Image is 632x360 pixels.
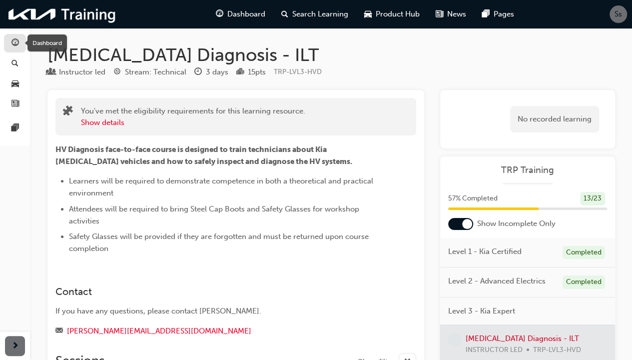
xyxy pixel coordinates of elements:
[125,66,186,78] div: Stream: Technical
[563,246,605,259] div: Completed
[482,8,490,20] span: pages-icon
[63,106,73,118] span: puzzle-icon
[194,66,228,78] div: Duration
[292,8,348,20] span: Search Learning
[69,232,371,253] span: Safety Glasses will be provided if they are forgotten and must be returned upon course completion
[208,4,273,24] a: guage-iconDashboard
[448,275,546,287] span: Level 2 - Advanced Electrics
[47,68,55,77] span: learningResourceType_INSTRUCTOR_LED-icon
[47,44,615,66] h1: [MEDICAL_DATA] Diagnosis - ILT
[474,4,522,24] a: pages-iconPages
[55,325,380,337] div: Email
[206,66,228,78] div: 3 days
[376,8,420,20] span: Product Hub
[11,39,19,48] span: guage-icon
[248,66,266,78] div: 15 pts
[281,8,288,20] span: search-icon
[55,305,380,317] div: If you have any questions, please contact [PERSON_NAME].
[510,106,599,132] div: No recorded learning
[11,340,19,352] span: next-icon
[194,68,202,77] span: clock-icon
[113,66,186,78] div: Stream
[81,105,305,128] div: You've met the eligibility requirements for this learning resource.
[59,66,105,78] div: Instructor led
[494,8,514,20] span: Pages
[67,326,251,335] a: [PERSON_NAME][EMAIL_ADDRESS][DOMAIN_NAME]
[11,124,19,133] span: pages-icon
[436,8,443,20] span: news-icon
[55,286,380,297] h3: Contact
[580,192,605,205] div: 13 / 23
[55,327,63,336] span: email-icon
[227,8,265,20] span: Dashboard
[81,117,124,128] button: Show details
[448,305,515,317] span: Level 3 - Kia Expert
[11,100,19,109] span: news-icon
[5,4,120,24] img: kia-training
[610,5,627,23] button: Ss
[113,68,121,77] span: target-icon
[364,8,372,20] span: car-icon
[47,66,105,78] div: Type
[428,4,474,24] a: news-iconNews
[11,59,18,68] span: search-icon
[236,66,266,78] div: Points
[27,34,67,51] div: Dashboard
[448,333,462,346] span: learningRecordVerb_NONE-icon
[448,164,607,176] a: TRP Training
[356,4,428,24] a: car-iconProduct Hub
[274,67,322,76] span: Learning resource code
[448,193,498,204] span: 57 % Completed
[55,145,352,166] span: HV Diagnosis face-to-face course is designed to train technicians about Kia [MEDICAL_DATA] vehicl...
[69,176,375,197] span: Learners will be required to demonstrate competence in both a theoretical and practical environment
[11,79,19,88] span: car-icon
[236,68,244,77] span: podium-icon
[273,4,356,24] a: search-iconSearch Learning
[69,204,361,225] span: Attendees will be required to bring Steel Cap Boots and Safety Glasses for workshop activities
[448,246,522,257] span: Level 1 - Kia Certified
[477,218,556,229] span: Show Incomplete Only
[216,8,223,20] span: guage-icon
[615,8,622,20] span: Ss
[563,275,605,289] div: Completed
[447,8,466,20] span: News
